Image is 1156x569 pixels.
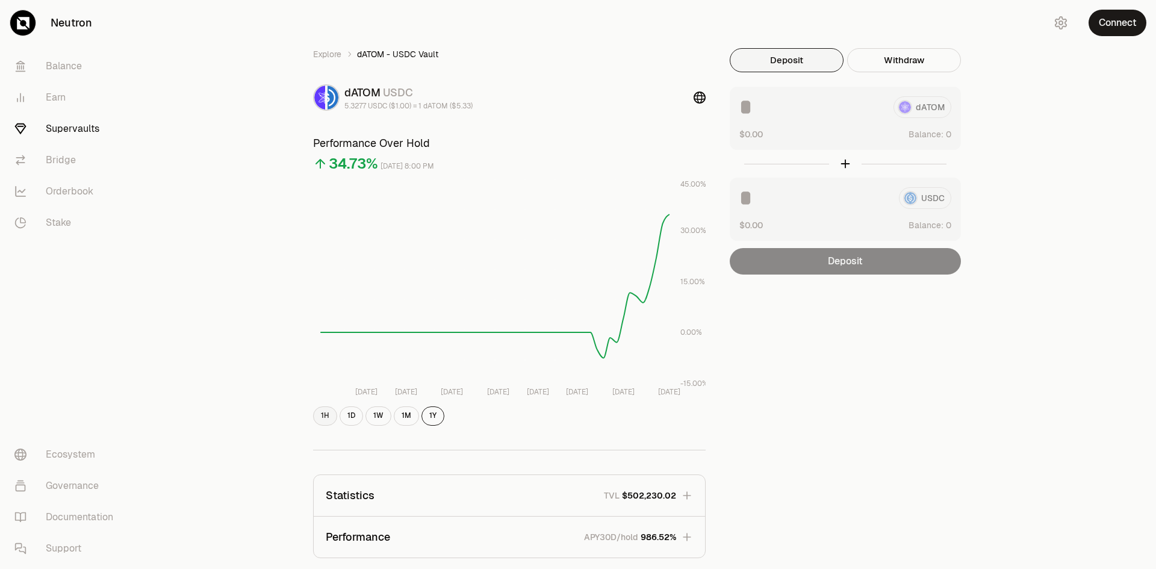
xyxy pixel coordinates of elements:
[421,406,444,426] button: 1Y
[909,128,943,140] span: Balance:
[641,531,676,543] span: 986.52%
[314,86,325,110] img: dATOM Logo
[344,84,473,101] div: dATOM
[313,48,706,60] nav: breadcrumb
[313,135,706,152] h3: Performance Over Hold
[5,51,130,82] a: Balance
[5,176,130,207] a: Orderbook
[441,387,463,397] tspan: [DATE]
[612,387,635,397] tspan: [DATE]
[328,86,338,110] img: USDC Logo
[326,529,390,546] p: Performance
[5,145,130,176] a: Bridge
[344,101,473,111] div: 5.3277 USDC ($1.00) = 1 dATOM ($5.33)
[658,387,680,397] tspan: [DATE]
[5,207,130,238] a: Stake
[604,490,620,502] p: TVL
[680,179,706,189] tspan: 45.00%
[1089,10,1146,36] button: Connect
[5,533,130,564] a: Support
[739,128,763,140] button: $0.00
[395,387,417,397] tspan: [DATE]
[314,517,705,558] button: PerformanceAPY30D/hold986.52%
[313,48,341,60] a: Explore
[394,406,419,426] button: 1M
[340,406,363,426] button: 1D
[314,475,705,516] button: StatisticsTVL$502,230.02
[5,82,130,113] a: Earn
[487,387,509,397] tspan: [DATE]
[739,219,763,231] button: $0.00
[383,86,413,99] span: USDC
[365,406,391,426] button: 1W
[5,470,130,502] a: Governance
[584,531,638,543] p: APY30D/hold
[680,379,708,388] tspan: -15.00%
[566,387,588,397] tspan: [DATE]
[730,48,844,72] button: Deposit
[527,387,549,397] tspan: [DATE]
[329,154,378,173] div: 34.73%
[5,502,130,533] a: Documentation
[355,387,378,397] tspan: [DATE]
[622,490,676,502] span: $502,230.02
[680,226,706,235] tspan: 30.00%
[909,219,943,231] span: Balance:
[680,328,702,337] tspan: 0.00%
[381,160,434,173] div: [DATE] 8:00 PM
[5,439,130,470] a: Ecosystem
[680,277,705,287] tspan: 15.00%
[5,113,130,145] a: Supervaults
[847,48,961,72] button: Withdraw
[357,48,438,60] span: dATOM - USDC Vault
[313,406,337,426] button: 1H
[326,487,374,504] p: Statistics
